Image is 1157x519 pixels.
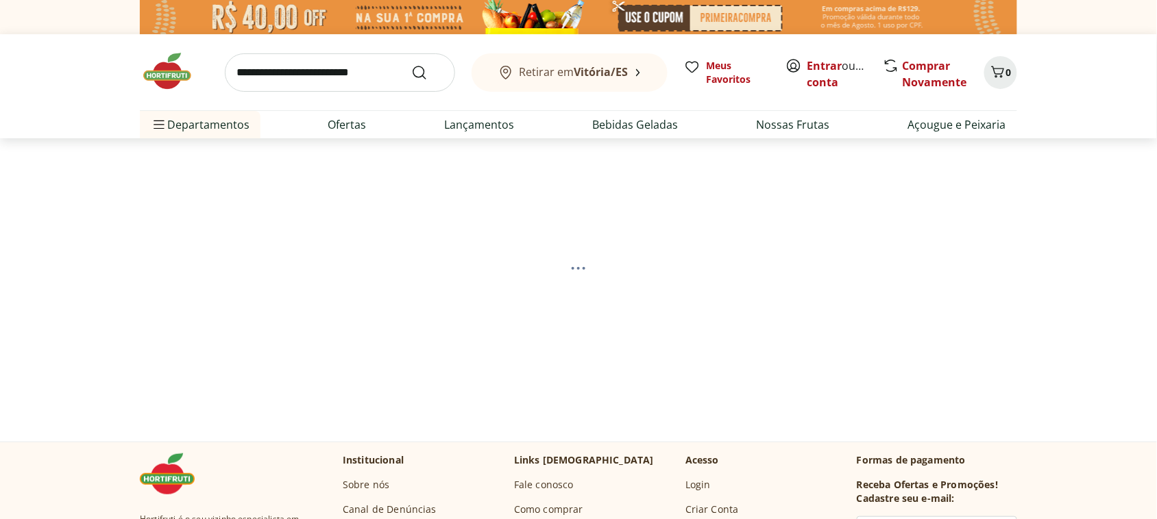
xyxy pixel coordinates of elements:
span: ou [807,58,868,90]
a: Comprar Novamente [903,58,967,90]
a: Nossas Frutas [757,116,830,133]
p: Acesso [685,453,719,467]
h3: Cadastre seu e-mail: [857,492,955,505]
a: Criar Conta [685,503,739,516]
a: Canal de Denúncias [343,503,437,516]
button: Carrinho [984,56,1017,89]
img: Hortifruti [140,453,208,494]
span: Retirar em [520,66,629,78]
a: Bebidas Geladas [593,116,679,133]
button: Menu [151,108,167,141]
a: Meus Favoritos [684,59,769,86]
button: Retirar emVitória/ES [472,53,668,92]
span: Departamentos [151,108,249,141]
a: Lançamentos [444,116,514,133]
a: Sobre nós [343,478,389,492]
a: Ofertas [328,116,366,133]
a: Açougue e Peixaria [908,116,1006,133]
p: Formas de pagamento [857,453,1017,467]
h3: Receba Ofertas e Promoções! [857,478,998,492]
a: Criar conta [807,58,883,90]
a: Login [685,478,711,492]
p: Links [DEMOGRAPHIC_DATA] [514,453,654,467]
a: Entrar [807,58,842,73]
button: Submit Search [411,64,444,81]
a: Fale conosco [514,478,574,492]
span: 0 [1006,66,1012,79]
input: search [225,53,455,92]
b: Vitória/ES [574,64,629,79]
p: Institucional [343,453,404,467]
a: Como comprar [514,503,583,516]
span: Meus Favoritos [706,59,769,86]
img: Hortifruti [140,51,208,92]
